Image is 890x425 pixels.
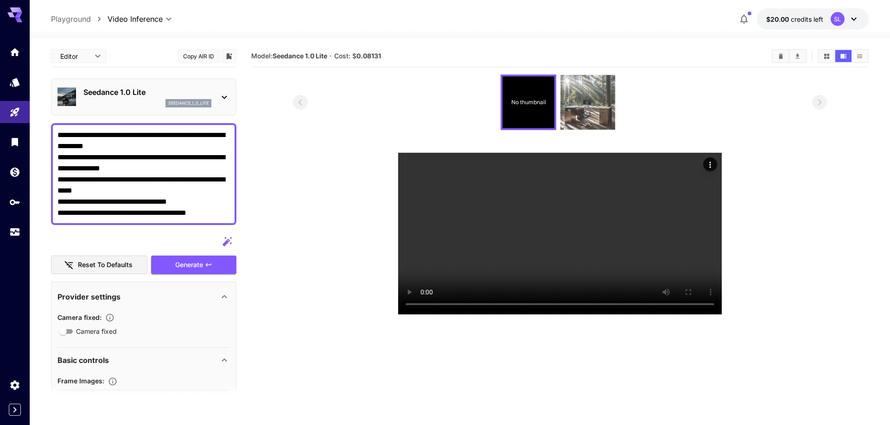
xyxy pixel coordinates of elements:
button: Upload frame images. [104,377,121,386]
div: Basic controls [57,349,230,371]
span: Cost: $ [334,52,381,60]
div: Show media in grid viewShow media in video viewShow media in list view [818,49,869,63]
div: Home [9,46,20,58]
button: Generate [151,256,236,275]
p: seedance_1_0_lite [168,100,209,106]
div: SL [831,12,845,26]
div: Seedance 1.0 Liteseedance_1_0_lite [57,83,230,111]
div: Clear AllDownload All [772,49,807,63]
span: Generate [175,259,203,271]
button: Copy AIR ID [178,50,220,63]
b: 0.08131 [356,52,381,60]
p: No thumbnail [511,98,546,106]
div: API Keys [9,196,20,208]
p: Seedance 1.0 Lite [83,87,211,98]
span: Video Inference [108,13,163,25]
span: $20.00 [766,15,791,23]
button: Show media in grid view [819,50,835,62]
span: Frame Images : [57,377,104,385]
button: Download All [789,50,806,62]
span: Camera fixed [76,326,117,336]
p: · [330,50,332,62]
div: Library [9,136,20,148]
span: Editor [60,51,89,61]
div: Playground [9,106,20,118]
a: Playground [51,13,91,25]
div: Wallet [9,166,20,178]
button: $20.00SL [757,8,869,30]
button: Expand sidebar [9,404,21,416]
span: credits left [791,15,823,23]
span: Model: [251,52,327,60]
nav: breadcrumb [51,13,108,25]
button: Show media in video view [835,50,852,62]
div: Provider settings [57,286,230,308]
b: Seedance 1.0 Lite [273,52,327,60]
div: $20.00 [766,14,823,24]
p: Provider settings [57,291,121,302]
div: Models [9,76,20,88]
div: Settings [9,379,20,391]
button: Clear All [773,50,789,62]
div: Actions [703,157,717,171]
p: Basic controls [57,355,109,366]
img: 9X7HdHmhqRPu8AAAAAElFTkSuQmCC [560,75,615,130]
span: Camera fixed : [57,313,102,321]
button: Add to library [225,50,233,62]
button: Reset to defaults [51,256,147,275]
button: Show media in list view [852,50,868,62]
div: Usage [9,226,20,238]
